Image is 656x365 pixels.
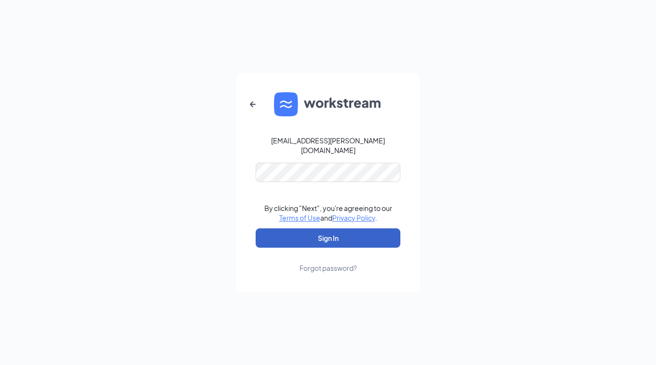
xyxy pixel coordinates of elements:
svg: ArrowLeftNew [247,98,259,110]
div: By clicking "Next", you're agreeing to our and . [264,203,392,223]
button: ArrowLeftNew [241,93,264,116]
a: Terms of Use [279,213,320,222]
button: Sign In [256,228,400,248]
img: WS logo and Workstream text [274,92,382,116]
div: Forgot password? [300,263,357,273]
a: Forgot password? [300,248,357,273]
div: [EMAIL_ADDRESS][PERSON_NAME][DOMAIN_NAME] [256,136,400,155]
a: Privacy Policy [332,213,375,222]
